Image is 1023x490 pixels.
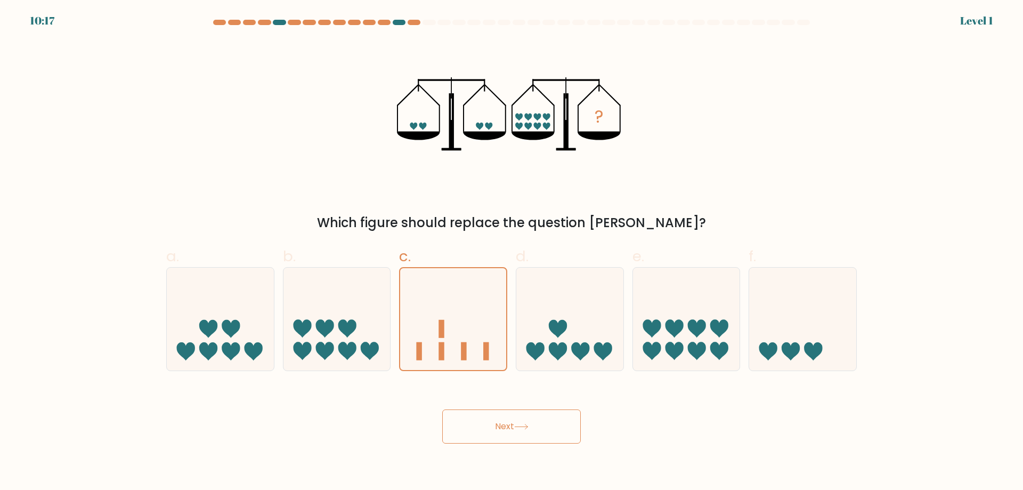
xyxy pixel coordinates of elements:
button: Next [442,409,581,444]
div: Which figure should replace the question [PERSON_NAME]? [173,213,850,232]
span: b. [283,246,296,267]
span: a. [166,246,179,267]
div: 10:17 [30,13,54,29]
div: Level 1 [960,13,993,29]
tspan: ? [595,105,604,128]
span: f. [749,246,756,267]
span: d. [516,246,529,267]
span: e. [632,246,644,267]
span: c. [399,246,411,267]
